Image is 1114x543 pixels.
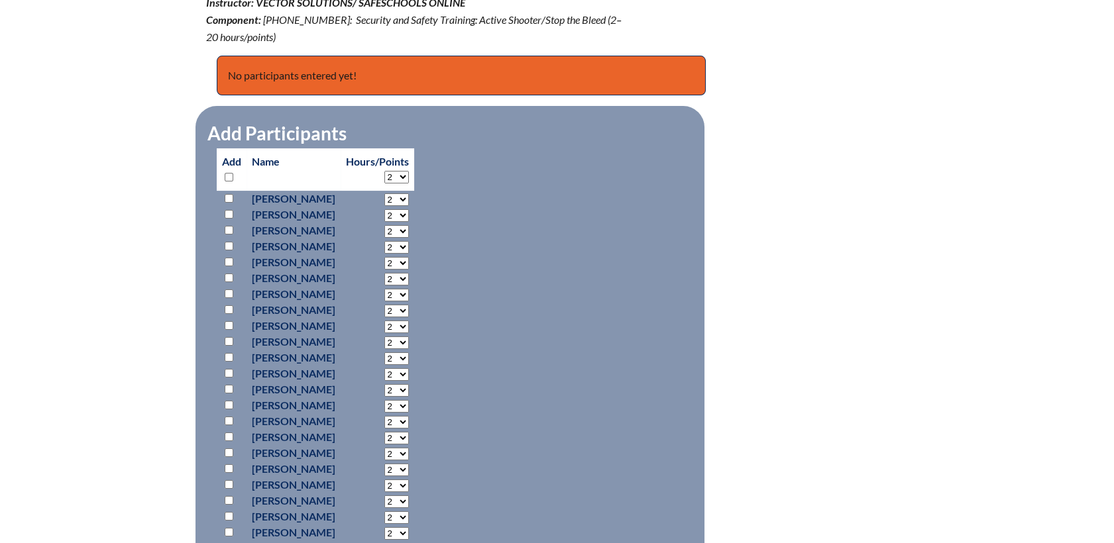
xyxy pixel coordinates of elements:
[252,493,335,509] p: [PERSON_NAME]
[252,397,335,413] p: [PERSON_NAME]
[263,13,606,26] span: [PHONE_NUMBER]: Security and Safety Training: Active Shooter/Stop the Bleed
[252,238,335,254] p: [PERSON_NAME]
[252,429,335,445] p: [PERSON_NAME]
[206,13,261,26] b: Component:
[217,56,706,95] p: No participants entered yet!
[252,445,335,461] p: [PERSON_NAME]
[346,154,409,170] p: Hours/Points
[252,413,335,429] p: [PERSON_NAME]
[252,254,335,270] p: [PERSON_NAME]
[252,191,335,207] p: [PERSON_NAME]
[252,524,335,540] p: [PERSON_NAME]
[252,509,335,524] p: [PERSON_NAME]
[252,286,335,302] p: [PERSON_NAME]
[252,350,335,366] p: [PERSON_NAME]
[252,270,335,286] p: [PERSON_NAME]
[206,122,348,144] legend: Add Participants
[252,477,335,493] p: [PERSON_NAME]
[252,461,335,477] p: [PERSON_NAME]
[206,13,622,43] span: (2–20 hours/points)
[252,207,335,222] p: [PERSON_NAME]
[252,381,335,397] p: [PERSON_NAME]
[252,302,335,318] p: [PERSON_NAME]
[252,222,335,238] p: [PERSON_NAME]
[222,154,241,185] p: Add
[252,334,335,350] p: [PERSON_NAME]
[252,318,335,334] p: [PERSON_NAME]
[252,154,335,170] p: Name
[252,366,335,381] p: [PERSON_NAME]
